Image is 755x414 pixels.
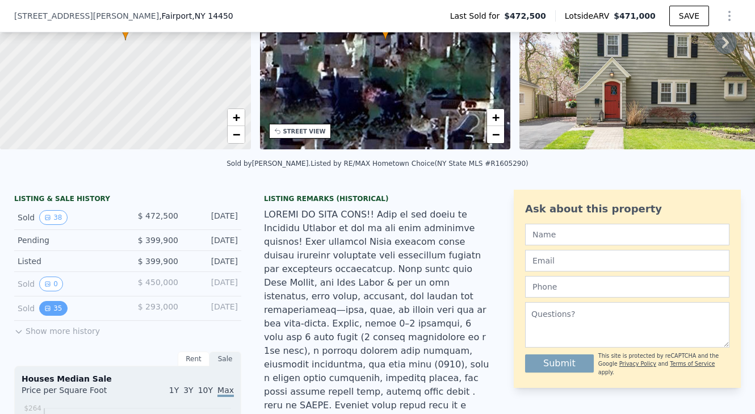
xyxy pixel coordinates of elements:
[492,127,500,141] span: −
[138,211,178,220] span: $ 472,500
[525,201,729,217] div: Ask about this property
[232,127,240,141] span: −
[525,276,729,298] input: Phone
[159,10,233,22] span: , Fairport
[487,126,504,143] a: Zoom out
[14,10,159,22] span: [STREET_ADDRESS][PERSON_NAME]
[619,361,656,367] a: Privacy Policy
[14,194,241,206] div: LISTING & SALE HISTORY
[718,5,741,27] button: Show Options
[14,321,100,337] button: Show more history
[487,109,504,126] a: Zoom in
[178,352,209,366] div: Rent
[18,277,119,291] div: Sold
[669,6,709,26] button: SAVE
[198,386,213,395] span: 10Y
[138,302,178,311] span: $ 293,000
[283,127,326,136] div: STREET VIEW
[227,160,311,168] div: Sold by [PERSON_NAME] .
[138,257,178,266] span: $ 399,900
[18,301,119,316] div: Sold
[228,126,245,143] a: Zoom out
[39,210,67,225] button: View historical data
[18,210,119,225] div: Sold
[217,386,234,397] span: Max
[311,160,528,168] div: Listed by RE/MAX Hometown Choice (NY State MLS #R1605290)
[18,256,119,267] div: Listed
[22,384,128,403] div: Price per Square Foot
[525,250,729,271] input: Email
[565,10,614,22] span: Lotside ARV
[138,278,178,287] span: $ 450,000
[169,386,179,395] span: 1Y
[39,277,63,291] button: View historical data
[22,373,234,384] div: Houses Median Sale
[187,277,238,291] div: [DATE]
[187,256,238,267] div: [DATE]
[232,110,240,124] span: +
[504,10,546,22] span: $472,500
[228,109,245,126] a: Zoom in
[492,110,500,124] span: +
[614,11,656,20] span: $471,000
[209,352,241,366] div: Sale
[187,301,238,316] div: [DATE]
[24,404,41,412] tspan: $264
[192,11,233,20] span: , NY 14450
[187,210,238,225] div: [DATE]
[525,354,594,373] button: Submit
[450,10,505,22] span: Last Sold for
[39,301,67,316] button: View historical data
[670,361,715,367] a: Terms of Service
[598,352,729,377] div: This site is protected by reCAPTCHA and the Google and apply.
[187,235,238,246] div: [DATE]
[18,235,119,246] div: Pending
[138,236,178,245] span: $ 399,900
[525,224,729,245] input: Name
[183,386,193,395] span: 3Y
[264,194,491,203] div: Listing Remarks (Historical)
